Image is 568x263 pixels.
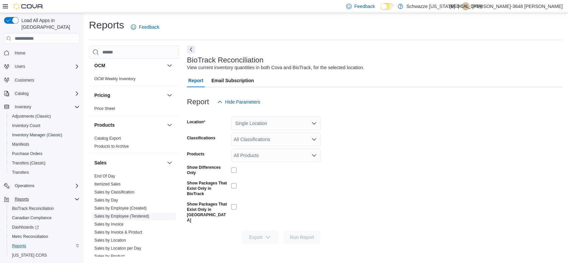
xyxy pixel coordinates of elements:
span: Export [245,231,275,244]
h3: BioTrack Reconciliation [187,56,264,64]
span: Customers [15,78,34,83]
span: Operations [15,183,34,188]
a: Sales by Employee (Tendered) [94,214,149,219]
a: Sales by Invoice [94,222,123,227]
div: Pricing [89,105,179,115]
a: Transfers [9,168,31,176]
span: Catalog Export [94,136,121,141]
span: Load All Apps in [GEOGRAPHIC_DATA] [19,17,80,30]
label: Show Packages That Exist Only in BioTrack [187,180,228,196]
span: Hide Parameters [225,99,260,105]
button: Export [241,231,279,244]
a: End Of Day [94,174,115,178]
span: Washington CCRS [9,251,80,259]
button: Sales [166,159,174,167]
a: Dashboards [9,223,41,231]
a: Sales by Location per Day [94,246,141,251]
label: Show Differences Only [187,165,228,175]
button: Pricing [166,91,174,99]
a: Sales by Classification [94,190,134,194]
button: Metrc Reconciliation [7,232,82,241]
button: Open list of options [311,121,317,126]
img: Cova [13,3,43,10]
span: Inventory Count [9,122,80,130]
h3: Sales [94,159,107,166]
span: Customers [12,76,80,84]
button: Transfers [7,168,82,177]
button: Inventory [12,103,34,111]
a: Purchase Orders [9,150,45,158]
button: Adjustments (Classic) [7,112,82,121]
span: Canadian Compliance [9,214,80,222]
button: Inventory Manager (Classic) [7,130,82,140]
button: Users [12,62,28,71]
span: Itemized Sales [94,181,121,187]
span: Feedback [139,24,159,30]
span: Reports [9,242,80,250]
span: [US_STATE] CCRS [12,253,47,258]
span: Inventory [12,103,80,111]
a: Inventory Manager (Classic) [9,131,65,139]
span: Users [12,62,80,71]
a: Sales by Product [94,254,125,259]
p: [PERSON_NAME]-3648 [PERSON_NAME] [472,2,563,10]
a: Manifests [9,140,32,148]
span: Adjustments (Classic) [12,114,51,119]
a: Sales by Location [94,238,126,243]
button: Pricing [94,92,164,99]
button: Canadian Compliance [7,213,82,223]
a: Price Sheet [94,106,115,111]
button: Home [1,48,82,57]
span: Transfers (Classic) [12,160,45,166]
span: OCM Weekly Inventory [94,76,135,82]
button: Manifests [7,140,82,149]
span: Run Report [290,234,314,241]
button: Next [187,45,195,53]
button: BioTrack Reconciliation [7,204,82,213]
button: Reports [7,241,82,251]
a: Customers [12,76,37,84]
a: BioTrack Reconciliation [9,205,57,213]
span: Reports [12,195,80,203]
a: Sales by Employee (Created) [94,206,147,211]
span: Home [15,50,25,56]
span: Dashboards [9,223,80,231]
p: Schwazze [US_STATE] [406,2,455,10]
span: Catalog [15,91,28,96]
span: Catalog [12,90,80,98]
button: OCM [94,62,164,69]
a: [US_STATE] CCRS [9,251,50,259]
span: Metrc Reconciliation [9,233,80,241]
button: Users [1,62,82,71]
button: Reports [1,194,82,204]
a: Products to Archive [94,144,129,149]
span: Manifests [9,140,80,148]
a: Sales by Day [94,198,118,203]
button: Inventory Count [7,121,82,130]
a: Canadian Compliance [9,214,54,222]
span: BioTrack Reconciliation [9,205,80,213]
span: Dashboards [12,225,39,230]
span: Purchase Orders [9,150,80,158]
span: BioTrack Reconciliation [12,206,54,211]
input: Dark Mode [380,3,394,10]
button: Open list of options [311,137,317,142]
button: Products [166,121,174,129]
a: Sales by Invoice & Product [94,230,142,235]
span: Home [12,48,80,57]
a: Metrc Reconciliation [9,233,51,241]
label: Products [187,151,204,157]
a: Home [12,49,28,57]
span: Users [15,64,25,69]
span: Transfers [9,168,80,176]
a: Inventory Count [9,122,43,130]
button: Hide Parameters [214,95,263,109]
span: Inventory Manager (Classic) [9,131,80,139]
label: Location [187,119,205,125]
h3: Report [187,98,209,106]
button: Customers [1,75,82,85]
